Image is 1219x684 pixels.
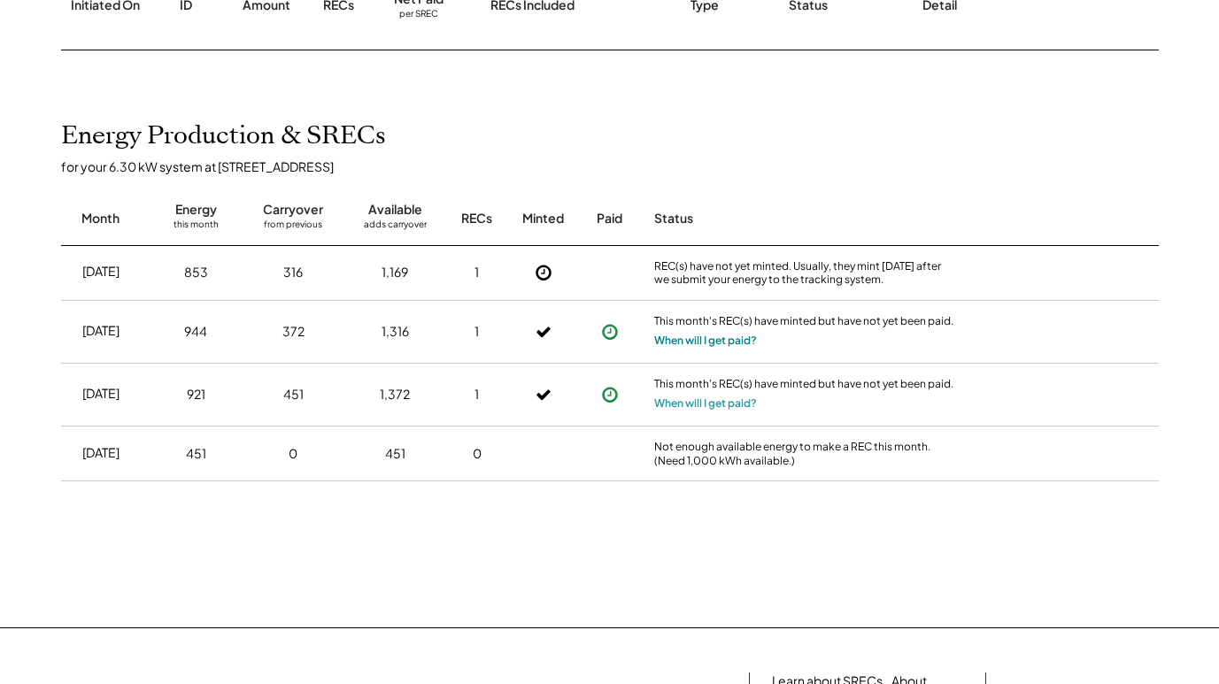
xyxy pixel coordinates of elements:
div: for your 6.30 kW system at [STREET_ADDRESS] [61,158,1177,174]
button: Not Yet Minted [530,259,557,286]
div: per SREC [399,8,438,21]
div: this month [174,219,219,236]
div: RECs [461,210,492,227]
div: 944 [184,323,207,341]
div: 0 [473,445,482,463]
div: 451 [385,445,405,463]
div: 0 [289,445,297,463]
div: [DATE] [82,322,120,340]
div: Energy [175,201,217,219]
div: 451 [186,445,206,463]
button: Payment approved, but not yet initiated. [597,319,623,345]
div: 1,372 [380,386,410,403]
div: 1 [474,264,479,281]
div: 921 [187,386,205,403]
div: 1,169 [382,264,408,281]
div: Carryover [263,201,323,219]
h2: Energy Production & SRECs [61,121,386,151]
div: adds carryover [364,219,427,236]
div: 316 [283,264,303,281]
div: This month's REC(s) have minted but have not yet been paid. [654,314,955,332]
div: Minted [522,210,564,227]
button: When will I get paid? [654,332,757,350]
div: 1,316 [382,323,409,341]
div: [DATE] [82,444,120,462]
div: 372 [282,323,305,341]
div: This month's REC(s) have minted but have not yet been paid. [654,377,955,395]
div: 1 [474,386,479,403]
button: When will I get paid? [654,395,757,412]
div: 451 [283,386,304,403]
div: Paid [597,210,622,227]
div: REC(s) have not yet minted. Usually, they mint [DATE] after we submit your energy to the tracking... [654,259,955,287]
div: Status [654,210,955,227]
div: from previous [264,219,322,236]
div: Not enough available energy to make a REC this month. (Need 1,000 kWh available.) [654,440,955,467]
div: Month [81,210,120,227]
div: 853 [184,264,208,281]
button: Payment approved, but not yet initiated. [597,381,623,408]
div: [DATE] [82,385,120,403]
div: 1 [474,323,479,341]
div: [DATE] [82,263,120,281]
div: Available [368,201,422,219]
